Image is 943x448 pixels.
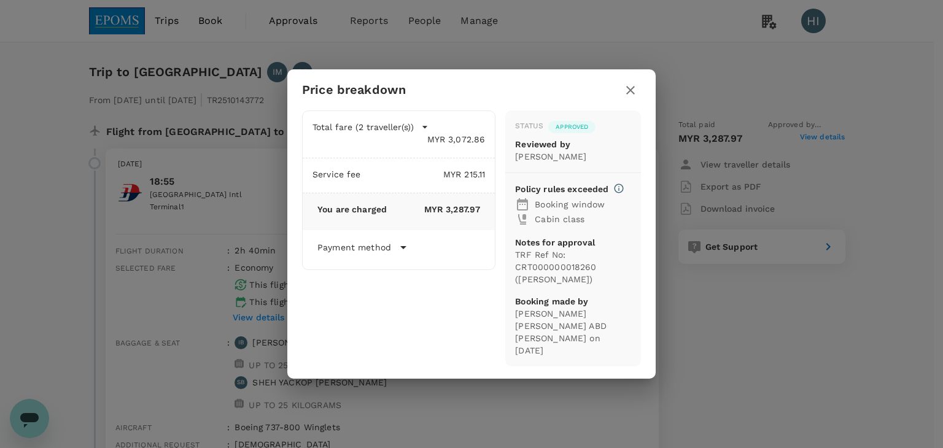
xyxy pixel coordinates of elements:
[312,121,414,133] p: Total fare (2 traveller(s))
[515,183,608,195] p: Policy rules exceeded
[317,241,391,253] p: Payment method
[302,80,406,99] h6: Price breakdown
[515,295,631,307] p: Booking made by
[535,213,631,225] p: Cabin class
[361,168,486,180] p: MYR 215.11
[535,198,631,210] p: Booking window
[312,133,485,145] p: MYR 3,072.86
[515,307,631,357] p: [PERSON_NAME] [PERSON_NAME] ABD [PERSON_NAME] on [DATE]
[515,120,543,133] div: Status
[387,203,480,215] p: MYR 3,287.97
[312,168,361,180] p: Service fee
[515,236,631,249] p: Notes for approval
[548,123,596,131] span: Approved
[312,121,429,133] button: Total fare (2 traveller(s))
[515,138,631,150] p: Reviewed by
[515,249,631,285] p: TRF Ref No: CRT000000018260 ([PERSON_NAME])
[515,150,631,163] p: [PERSON_NAME]
[317,203,387,215] p: You are charged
